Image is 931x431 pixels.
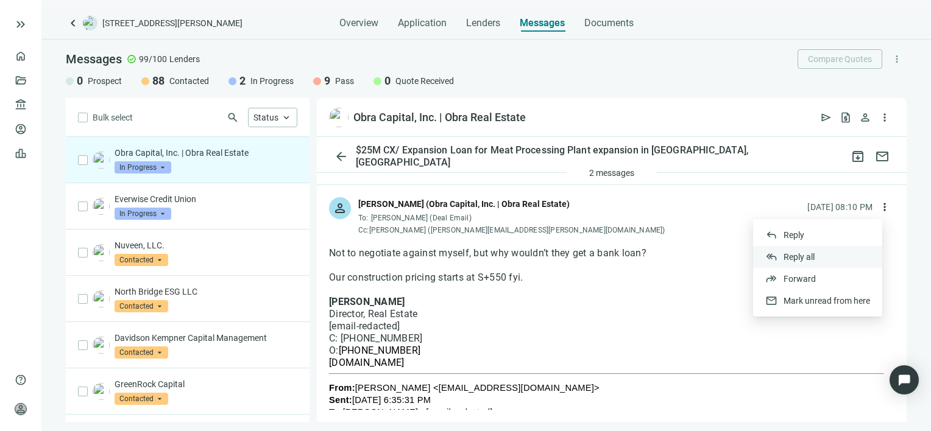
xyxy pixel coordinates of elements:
[765,295,777,307] span: mail
[334,149,349,164] span: arrow_back
[152,74,165,88] span: 88
[66,16,80,30] a: keyboard_arrow_left
[127,54,136,64] span: check_circle
[93,244,110,261] img: 2a33fe49-19c1-4efe-ae0b-ad942fee48cf
[887,49,907,69] button: more_vert
[15,403,27,415] span: person
[784,230,804,240] span: Reply
[239,74,246,88] span: 2
[384,74,391,88] span: 0
[836,108,855,127] button: request_quote
[339,17,378,29] span: Overview
[784,252,815,262] span: Reply all
[329,108,349,127] img: ff87787e-8205-4521-8c32-c398daae1b56
[169,53,200,65] span: Lenders
[227,111,239,124] span: search
[353,144,846,169] div: $25M CX/ Expansion Loan for Meat Processing Plant expansion in [GEOGRAPHIC_DATA], [GEOGRAPHIC_DATA]
[13,17,28,32] button: keyboard_double_arrow_right
[395,75,454,87] span: Quote Received
[840,111,852,124] span: request_quote
[891,54,902,65] span: more_vert
[820,111,832,124] span: send
[870,144,894,169] button: mail
[115,147,297,159] p: Obra Capital, Inc. | Obra Real Estate
[398,17,447,29] span: Application
[115,254,168,266] span: Contacted
[93,290,110,307] img: 8616495b-c5f2-4b58-85a0-5cc8ab3d44b1
[846,144,870,169] button: archive
[816,108,836,127] button: send
[15,374,27,386] span: help
[115,300,168,312] span: Contacted
[579,163,645,183] button: 2 messages
[807,200,873,214] div: [DATE] 08:10 PM
[855,108,875,127] button: person
[250,75,294,87] span: In Progress
[879,201,891,213] span: more_vert
[875,108,894,127] button: more_vert
[371,214,472,222] span: [PERSON_NAME] (Deal Email)
[333,201,347,215] span: person
[139,53,167,65] span: 99/100
[335,75,354,87] span: Pass
[851,149,865,164] span: archive
[589,168,634,178] span: 2 messages
[253,113,278,122] span: Status
[520,17,565,29] span: Messages
[584,17,634,29] span: Documents
[784,296,870,306] span: Mark unread from here
[358,213,665,223] div: To:
[875,149,890,164] span: mail
[83,16,97,30] img: deal-logo
[115,239,297,251] p: Nuveen, LLC.
[115,332,297,344] p: Davidson Kempner Capital Management
[15,99,23,111] span: account_balance
[358,197,570,211] div: [PERSON_NAME] (Obra Capital, Inc. | Obra Real Estate)
[798,49,882,69] button: Compare Quotes
[115,393,168,405] span: Contacted
[66,52,122,66] span: Messages
[765,251,777,263] span: reply_all
[784,274,816,284] span: Forward
[93,111,133,124] span: Bulk select
[765,229,777,241] span: reply
[115,161,171,173] span: In Progress
[281,112,292,123] span: keyboard_arrow_up
[77,74,83,88] span: 0
[875,197,894,217] button: more_vert
[93,383,110,400] img: 7c7bc018-8c8e-4ec7-ac71-ff8598c53c66
[358,225,665,235] div: Cc: [PERSON_NAME] ([PERSON_NAME][EMAIL_ADDRESS][PERSON_NAME][DOMAIN_NAME])
[329,144,353,169] button: arrow_back
[765,273,777,285] span: forward
[93,152,110,169] img: ff87787e-8205-4521-8c32-c398daae1b56
[93,198,110,215] img: 85cc5686-cbfb-4092-b6a7-d9e9e3daedf0
[93,337,110,354] img: 20853132-ab87-4dee-9ce0-fef1f73366cf
[115,208,171,220] span: In Progress
[102,17,242,29] span: [STREET_ADDRESS][PERSON_NAME]
[466,17,500,29] span: Lenders
[115,193,297,205] p: Everwise Credit Union
[859,111,871,124] span: person
[890,365,919,394] div: Open Intercom Messenger
[169,75,209,87] span: Contacted
[115,286,297,298] p: North Bridge ESG LLC
[115,346,168,359] span: Contacted
[88,75,122,87] span: Prospect
[324,74,330,88] span: 9
[879,111,891,124] span: more_vert
[353,110,526,125] div: Obra Capital, Inc. | Obra Real Estate
[115,378,297,390] p: GreenRock Capital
